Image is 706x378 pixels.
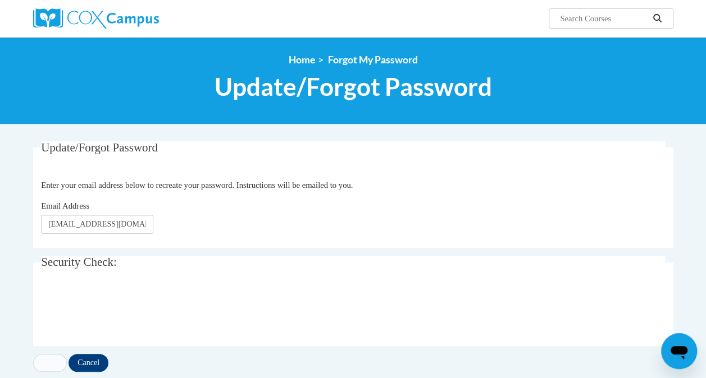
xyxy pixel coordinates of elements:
[41,215,153,234] input: Email
[559,12,649,25] input: Search Courses
[41,255,117,269] span: Security Check:
[41,201,89,210] span: Email Address
[33,8,235,29] a: Cox Campus
[328,54,418,66] span: Forgot My Password
[41,141,158,154] span: Update/Forgot Password
[215,72,492,102] span: Update/Forgot Password
[661,333,697,369] iframe: Button to launch messaging window
[289,54,315,66] a: Home
[41,288,212,332] iframe: reCAPTCHA
[649,12,666,25] button: Search
[41,181,353,190] span: Enter your email address below to recreate your password. Instructions will be emailed to you.
[69,354,108,372] input: Cancel
[33,8,159,29] img: Cox Campus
